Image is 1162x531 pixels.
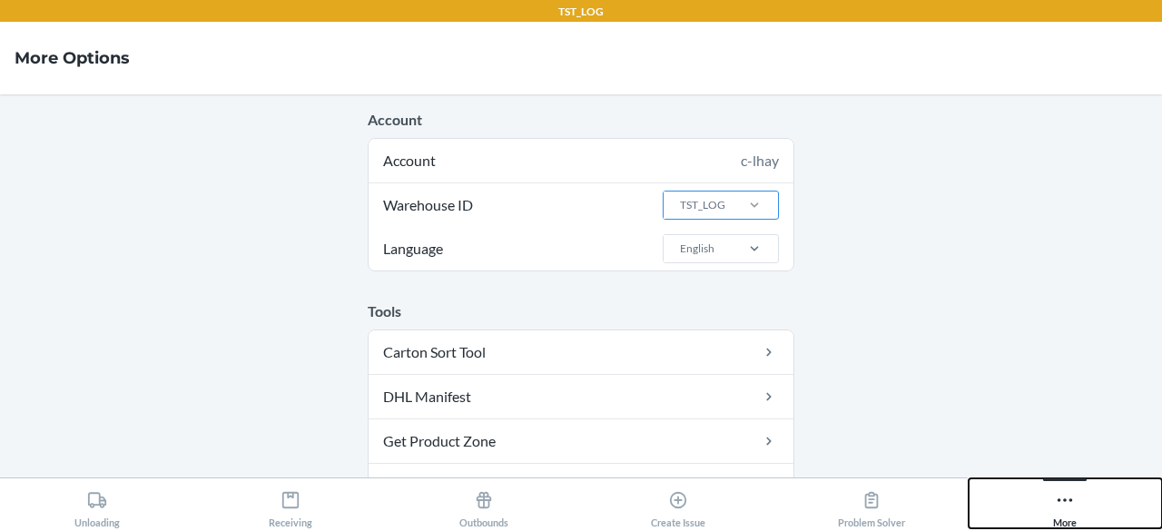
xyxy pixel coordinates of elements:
button: Receiving [193,478,387,528]
h4: More Options [15,46,130,70]
a: HAZMAT Lookup [369,464,793,507]
div: Receiving [269,483,312,528]
div: More [1053,483,1077,528]
input: LanguageEnglish [678,241,680,257]
span: Warehouse ID [380,183,476,227]
div: c-lhay [741,150,779,172]
button: Problem Solver [774,478,968,528]
p: Account [368,109,794,131]
div: Outbounds [459,483,508,528]
a: DHL Manifest [369,375,793,418]
button: Outbounds [388,478,581,528]
input: Warehouse IDTST_LOG [678,197,680,213]
div: Problem Solver [838,483,905,528]
p: Tools [368,300,794,322]
p: TST_LOG [558,4,604,20]
div: Unloading [74,483,120,528]
div: TST_LOG [680,197,725,213]
button: More [969,478,1162,528]
button: Create Issue [581,478,774,528]
span: Language [380,227,446,270]
div: Account [369,139,793,182]
a: Get Product Zone [369,419,793,463]
a: Carton Sort Tool [369,330,793,374]
div: English [680,241,714,257]
div: Create Issue [651,483,705,528]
